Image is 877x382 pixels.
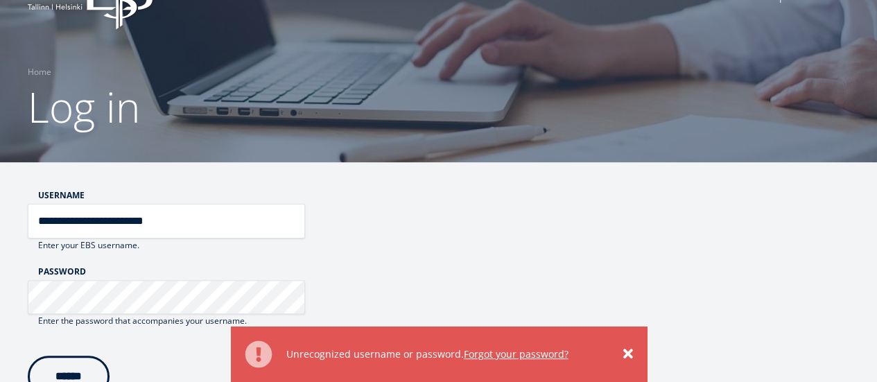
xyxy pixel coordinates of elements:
div: Enter your EBS username. [28,238,305,252]
label: Username [38,190,305,200]
a: Home [28,65,51,79]
h1: Log in [28,79,849,134]
div: Enter the password that accompanies your username. [28,314,305,328]
label: Password [38,266,305,277]
div: Unrecognized username or password. [286,347,609,361]
div: Error message [231,327,647,382]
a: Forgot your password? [464,347,568,361]
a: × [623,347,633,361]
